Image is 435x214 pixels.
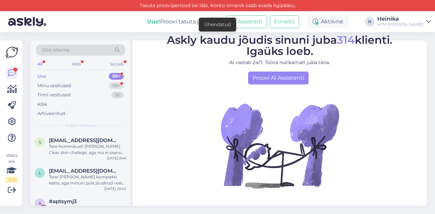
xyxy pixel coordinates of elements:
span: l [39,170,41,175]
div: 2 / 3 [5,177,18,183]
div: All [36,60,44,69]
div: Proovi tasuta juba täna: [147,18,224,26]
div: Socials [108,60,125,69]
a: HeinikaHTM [PERSON_NAME] [377,16,431,27]
span: a [38,201,41,206]
span: #aptsymj3 [49,198,77,205]
div: Heinika [377,16,423,22]
div: Uus [37,73,46,80]
div: [DATE] 8:46 [107,156,126,161]
div: Minu vestlused [37,82,71,89]
button: AI Assistent [226,15,267,28]
div: [DATE] 20:02 [104,186,126,191]
div: Tere! [PERSON_NAME] komplekti kätte, aga minuni pole jõudnud veel tänane video, mis pidi tulema ü... [49,174,126,186]
div: Arhiveeritud [37,110,65,117]
div: Ühendatud [204,21,231,28]
div: 99+ [109,82,124,89]
span: ly.kotkas@gmail.com [49,168,120,174]
div: HTM [PERSON_NAME] [377,22,423,27]
div: Vaata siia [5,152,18,183]
div: Tiimi vestlused [37,92,71,98]
div: Kõik [37,101,47,108]
a: Proovi AI Assistenti [248,72,309,84]
div: Tere hommikust! [PERSON_NAME] Clear skin challege, aga ma ei saanud eile videot meilile! [49,143,126,156]
span: Otsi kliente [42,46,69,54]
div: Web [70,60,82,69]
img: No Chat active [219,84,341,207]
span: Askly kaudu jõudis sinuni juba klienti. Igaüks loeb. [167,33,393,58]
div: Aktiivne [307,16,349,28]
img: Askly Logo [5,46,18,59]
div: 30 [111,92,124,98]
div: H [365,17,375,26]
button: Emailid [270,15,299,28]
span: s [39,140,41,145]
div: 99+ [109,73,124,80]
span: Uued vestlused [65,122,97,129]
p: AI vastab 24/7. Tööta nutikamalt juba täna. [167,59,393,66]
span: 314 [337,33,355,46]
span: sirje.puusepp2@mail.ee [49,137,120,143]
b: Uus! [147,18,160,25]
